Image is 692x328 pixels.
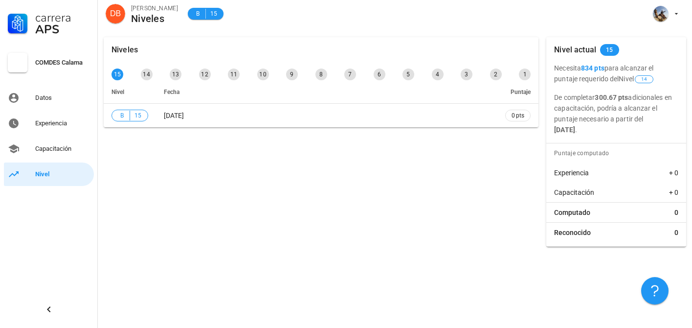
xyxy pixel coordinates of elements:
[104,80,156,104] th: Nivel
[641,76,647,83] span: 14
[497,80,538,104] th: Puntaje
[170,69,181,80] div: 13
[674,208,678,217] span: 0
[35,12,90,23] div: Carrera
[581,64,604,72] b: 834 pts
[461,69,472,80] div: 3
[402,69,414,80] div: 5
[669,168,678,178] span: + 0
[550,143,686,163] div: Puntaje computado
[606,44,613,56] span: 15
[210,9,218,19] span: 15
[619,75,654,83] span: Nivel
[134,111,142,120] span: 15
[4,137,94,161] a: Capacitación
[554,63,678,84] p: Necesita para alcanzar el puntaje requerido del
[554,187,594,197] span: Capacitación
[35,94,90,102] div: Datos
[106,4,125,23] div: avatar
[110,4,121,23] span: DB
[554,126,575,134] b: [DATE]
[112,37,138,63] div: Niveles
[4,163,94,186] a: Nivel
[131,3,178,13] div: [PERSON_NAME]
[554,228,591,237] span: Reconocido
[432,69,444,80] div: 4
[674,228,678,237] span: 0
[490,69,502,80] div: 2
[35,23,90,35] div: APS
[112,69,123,80] div: 15
[315,69,327,80] div: 8
[131,13,178,24] div: Niveles
[669,187,678,197] span: + 0
[519,69,531,80] div: 1
[554,168,589,178] span: Experiencia
[344,69,356,80] div: 7
[512,111,524,120] span: 0 pts
[554,37,596,63] div: Nivel actual
[112,89,124,95] span: Nivel
[511,89,531,95] span: Puntaje
[35,119,90,127] div: Experiencia
[35,145,90,153] div: Capacitación
[4,112,94,135] a: Experiencia
[199,69,211,80] div: 12
[595,94,628,101] b: 300.67 pts
[4,86,94,110] a: Datos
[554,208,590,217] span: Computado
[35,59,90,67] div: COMDES Calama
[156,80,497,104] th: Fecha
[257,69,269,80] div: 10
[164,112,184,119] span: [DATE]
[141,69,153,80] div: 14
[164,89,179,95] span: Fecha
[653,6,669,22] div: avatar
[118,111,126,120] span: B
[286,69,298,80] div: 9
[374,69,385,80] div: 6
[554,92,678,135] p: De completar adicionales en capacitación, podría a alcanzar el puntaje necesario a partir del .
[228,69,240,80] div: 11
[35,170,90,178] div: Nivel
[194,9,201,19] span: B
